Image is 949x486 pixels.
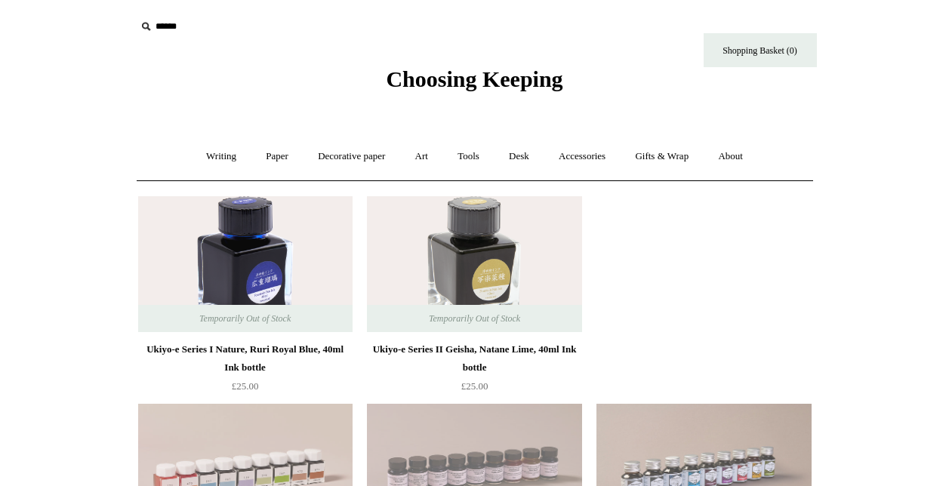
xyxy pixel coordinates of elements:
[371,340,578,377] div: Ukiyo-e Series II Geisha, Natane Lime, 40ml Ink bottle
[545,137,619,177] a: Accessories
[386,66,562,91] span: Choosing Keeping
[138,196,353,332] a: Ukiyo-e Series I Nature, Ruri Royal Blue, 40ml Ink bottle Ukiyo-e Series I Nature, Ruri Royal Blu...
[184,305,306,332] span: Temporarily Out of Stock
[704,33,817,67] a: Shopping Basket (0)
[704,137,756,177] a: About
[621,137,702,177] a: Gifts & Wrap
[367,340,581,402] a: Ukiyo-e Series II Geisha, Natane Lime, 40ml Ink bottle £25.00
[304,137,399,177] a: Decorative paper
[138,196,353,332] img: Ukiyo-e Series I Nature, Ruri Royal Blue, 40ml Ink bottle
[252,137,302,177] a: Paper
[232,380,259,392] span: £25.00
[386,78,562,89] a: Choosing Keeping
[461,380,488,392] span: £25.00
[444,137,493,177] a: Tools
[193,137,250,177] a: Writing
[414,305,535,332] span: Temporarily Out of Stock
[367,196,581,332] a: Ukiyo-e Series II Geisha, Natane Lime, 40ml Ink bottle Ukiyo-e Series II Geisha, Natane Lime, 40m...
[402,137,442,177] a: Art
[495,137,543,177] a: Desk
[367,196,581,332] img: Ukiyo-e Series II Geisha, Natane Lime, 40ml Ink bottle
[142,340,349,377] div: Ukiyo-e Series I Nature, Ruri Royal Blue, 40ml Ink bottle
[138,340,353,402] a: Ukiyo-e Series I Nature, Ruri Royal Blue, 40ml Ink bottle £25.00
